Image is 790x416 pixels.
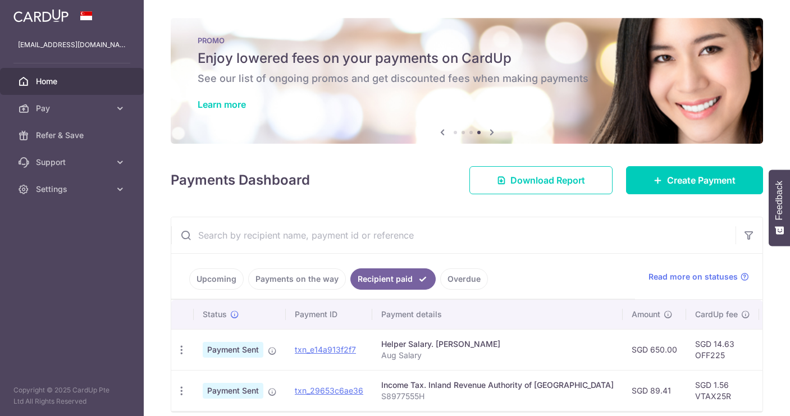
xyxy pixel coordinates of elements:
[203,309,227,320] span: Status
[718,382,779,410] iframe: Opens a widget where you can find more information
[623,370,686,411] td: SGD 89.41
[695,309,738,320] span: CardUp fee
[189,268,244,290] a: Upcoming
[350,268,436,290] a: Recipient paid
[198,36,736,45] p: PROMO
[649,271,749,282] a: Read more on statuses
[295,386,363,395] a: txn_29653c6ae36
[203,383,263,399] span: Payment Sent
[171,217,736,253] input: Search by recipient name, payment id or reference
[18,39,126,51] p: [EMAIL_ADDRESS][DOMAIN_NAME]
[381,380,614,391] div: Income Tax. Inland Revenue Authority of [GEOGRAPHIC_DATA]
[381,350,614,361] p: Aug Salary
[632,309,660,320] span: Amount
[769,170,790,246] button: Feedback - Show survey
[198,49,736,67] h5: Enjoy lowered fees on your payments on CardUp
[372,300,623,329] th: Payment details
[686,370,759,411] td: SGD 1.56 VTAX25R
[686,329,759,370] td: SGD 14.63 OFF225
[198,99,246,110] a: Learn more
[774,181,784,220] span: Feedback
[36,76,110,87] span: Home
[381,391,614,402] p: S8977555H
[295,345,356,354] a: txn_e14a913f2f7
[626,166,763,194] a: Create Payment
[203,342,263,358] span: Payment Sent
[36,130,110,141] span: Refer & Save
[198,72,736,85] h6: See our list of ongoing promos and get discounted fees when making payments
[36,184,110,195] span: Settings
[171,170,310,190] h4: Payments Dashboard
[36,157,110,168] span: Support
[13,9,69,22] img: CardUp
[649,271,738,282] span: Read more on statuses
[510,173,585,187] span: Download Report
[469,166,613,194] a: Download Report
[171,18,763,144] img: Latest Promos banner
[36,103,110,114] span: Pay
[248,268,346,290] a: Payments on the way
[286,300,372,329] th: Payment ID
[381,339,614,350] div: Helper Salary. [PERSON_NAME]
[667,173,736,187] span: Create Payment
[623,329,686,370] td: SGD 650.00
[440,268,488,290] a: Overdue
